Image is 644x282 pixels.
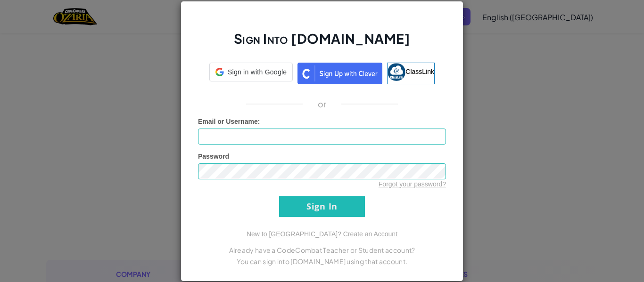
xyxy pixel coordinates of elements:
span: ClassLink [405,67,434,75]
p: You can sign into [DOMAIN_NAME] using that account. [198,256,446,267]
p: Already have a CodeCombat Teacher or Student account? [198,244,446,256]
span: Password [198,153,229,160]
div: Sign in with Google [209,63,293,81]
h2: Sign Into [DOMAIN_NAME] [198,30,446,57]
a: Sign in with Google [209,63,293,84]
p: or [318,98,327,110]
input: Sign In [279,196,365,217]
img: clever_sso_button@2x.png [297,63,382,84]
span: Sign in with Google [228,67,287,77]
a: New to [GEOGRAPHIC_DATA]? Create an Account [247,230,397,238]
span: Email or Username [198,118,258,125]
img: classlink-logo-small.png [388,63,405,81]
label: : [198,117,260,126]
a: Forgot your password? [379,180,446,188]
